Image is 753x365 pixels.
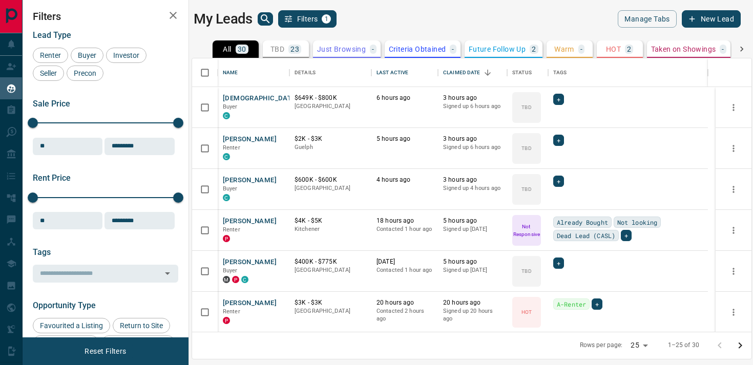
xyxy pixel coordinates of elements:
p: Contacted 2 hours ago [376,307,433,323]
div: property.ca [223,317,230,324]
button: [PERSON_NAME] [223,135,277,144]
p: Signed up [DATE] [443,225,502,233]
p: Just Browsing [317,46,366,53]
div: Investor [106,48,147,63]
button: Open [160,266,175,281]
div: Last Active [371,58,438,87]
span: + [557,258,560,268]
div: + [621,230,632,241]
p: Signed up 6 hours ago [443,143,502,152]
p: [GEOGRAPHIC_DATA] [295,307,366,315]
p: - [722,46,724,53]
p: Warm [554,46,574,53]
p: 20 hours ago [443,298,502,307]
button: more [726,223,741,238]
p: 3 hours ago [443,135,502,143]
span: Opportunity Type [33,300,96,310]
div: mrloft.ca [223,276,230,283]
button: [DEMOGRAPHIC_DATA] B [223,94,304,103]
div: Buyer [71,48,103,63]
div: 25 [626,338,651,353]
h1: My Leads [194,11,253,27]
div: Claimed Date [443,58,480,87]
p: 30 [238,46,246,53]
p: Contacted 1 hour ago [376,225,433,233]
p: Contacted 1 hour ago [376,266,433,274]
div: Status [512,58,532,87]
button: [PERSON_NAME] [223,217,277,226]
span: Return to Site [116,321,166,330]
span: Renter [36,51,65,59]
div: Renter [33,48,68,63]
h2: Filters [33,10,178,23]
p: [GEOGRAPHIC_DATA] [295,102,366,111]
p: TBD [521,103,531,111]
button: more [726,305,741,320]
p: [DATE] [376,257,433,266]
div: Name [218,58,289,87]
div: + [553,257,564,269]
p: Criteria Obtained [389,46,446,53]
p: - [372,46,374,53]
p: TBD [521,267,531,275]
div: Favourited a Listing [33,318,110,333]
button: Reset Filters [78,342,133,360]
p: HOT [521,308,532,316]
p: - [580,46,582,53]
span: A-Renter [557,299,586,309]
span: Precon [70,69,100,77]
span: + [557,135,560,145]
button: Filters1 [278,10,337,28]
p: $2K - $3K [295,135,366,143]
button: more [726,100,741,115]
span: Favourited a Listing [36,321,107,330]
button: Manage Tabs [618,10,676,28]
p: TBD [521,144,531,152]
span: Sale Price [33,99,70,109]
span: + [624,230,628,241]
p: Signed up 6 hours ago [443,102,502,111]
span: Buyer [223,103,238,110]
div: Tags [553,58,567,87]
div: Last Active [376,58,408,87]
p: 5 hours ago [443,217,502,225]
p: $3K - $3K [295,298,366,307]
p: [GEOGRAPHIC_DATA] [295,266,366,274]
div: Status [507,58,548,87]
p: $649K - $800K [295,94,366,102]
span: Seller [36,69,60,77]
span: Renter [223,308,240,315]
button: New Lead [682,10,741,28]
div: + [592,298,602,310]
p: All [223,46,231,53]
p: - [452,46,454,53]
p: 23 [290,46,299,53]
span: Investor [110,51,143,59]
p: 6 hours ago [376,94,433,102]
p: 5 hours ago [376,135,433,143]
div: property.ca [223,235,230,242]
span: Not looking [617,217,657,227]
p: 3 hours ago [443,176,502,184]
span: Lead Type [33,30,71,40]
p: 2 [532,46,536,53]
p: $600K - $600K [295,176,366,184]
p: Signed up 4 hours ago [443,184,502,192]
div: Seller [33,66,64,81]
span: Buyer [223,185,238,192]
span: + [557,176,560,186]
span: 1 [323,15,330,23]
div: condos.ca [223,153,230,160]
span: Renter [223,226,240,233]
button: more [726,141,741,156]
p: $400K - $775K [295,257,366,266]
button: [PERSON_NAME] [223,176,277,185]
p: $4K - $5K [295,217,366,225]
p: Kitchener [295,225,366,233]
div: + [553,135,564,146]
div: condos.ca [223,112,230,119]
p: 18 hours ago [376,217,433,225]
span: Rent Price [33,173,71,183]
div: Name [223,58,238,87]
p: 20 hours ago [376,298,433,307]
